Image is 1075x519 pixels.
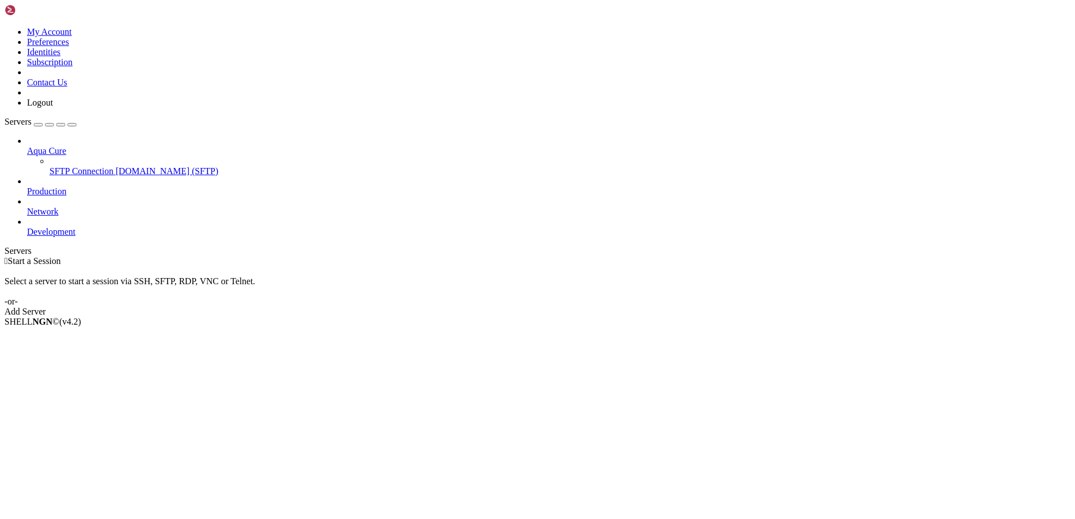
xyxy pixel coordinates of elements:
span: SFTP Connection [49,166,114,176]
span: Servers [4,117,31,126]
span: Start a Session [8,256,61,266]
a: Development [27,227,1071,237]
a: Network [27,207,1071,217]
a: SFTP Connection [DOMAIN_NAME] (SFTP) [49,166,1071,176]
a: Logout [27,98,53,107]
li: Production [27,176,1071,197]
div: Select a server to start a session via SSH, SFTP, RDP, VNC or Telnet. -or- [4,266,1071,307]
span: Production [27,186,66,196]
a: Servers [4,117,76,126]
img: Shellngn [4,4,69,16]
a: Production [27,186,1071,197]
b: NGN [33,317,53,326]
div: Add Server [4,307,1071,317]
span: Aqua Cure [27,146,66,156]
li: Aqua Cure [27,136,1071,176]
a: Contact Us [27,78,67,87]
span: [DOMAIN_NAME] (SFTP) [116,166,219,176]
li: Network [27,197,1071,217]
li: SFTP Connection [DOMAIN_NAME] (SFTP) [49,156,1071,176]
a: Subscription [27,57,73,67]
span: 4.2.0 [60,317,82,326]
span:  [4,256,8,266]
li: Development [27,217,1071,237]
span: SHELL © [4,317,81,326]
a: Preferences [27,37,69,47]
a: Identities [27,47,61,57]
a: My Account [27,27,72,37]
div: Servers [4,246,1071,256]
span: Network [27,207,58,216]
a: Aqua Cure [27,146,1071,156]
span: Development [27,227,75,236]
